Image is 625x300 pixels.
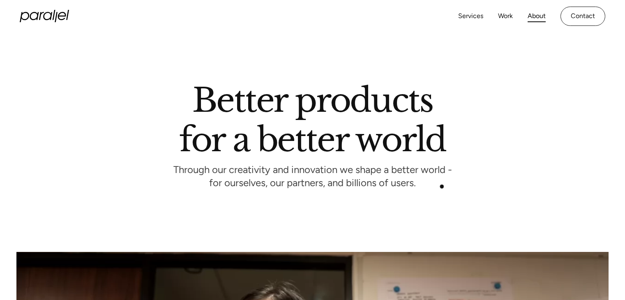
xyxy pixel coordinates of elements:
a: Contact [560,7,605,26]
h1: Better products for a better world [179,88,446,152]
p: Through our creativity and innovation we shape a better world - for ourselves, our partners, and ... [173,166,452,189]
a: Services [458,10,483,22]
a: Work [498,10,513,22]
a: About [528,10,546,22]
